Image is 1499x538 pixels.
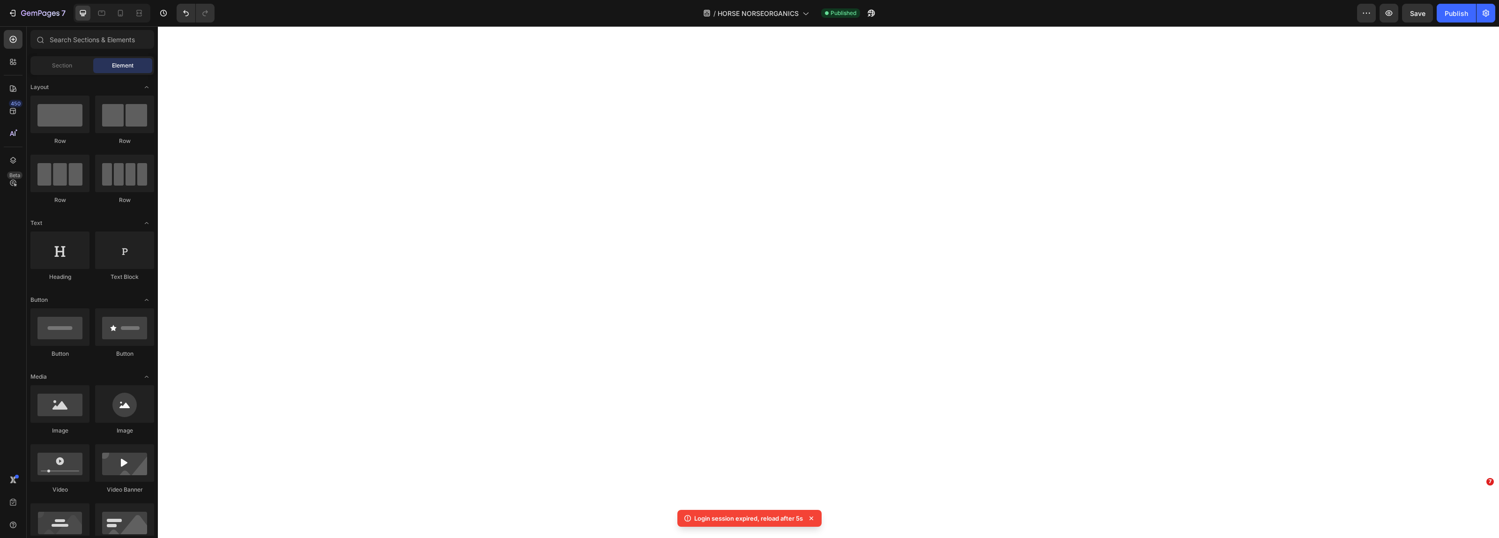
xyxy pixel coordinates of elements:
[30,296,48,304] span: Button
[95,426,154,435] div: Image
[30,426,89,435] div: Image
[4,4,70,22] button: 7
[9,100,22,107] div: 450
[694,514,803,523] p: Login session expired, reload after 5s
[95,137,154,145] div: Row
[30,373,47,381] span: Media
[713,8,716,18] span: /
[30,137,89,145] div: Row
[1467,492,1490,515] iframe: Intercom live chat
[52,61,72,70] span: Section
[95,273,154,281] div: Text Block
[139,80,154,95] span: Toggle open
[177,4,215,22] div: Undo/Redo
[30,219,42,227] span: Text
[1410,9,1425,17] span: Save
[95,486,154,494] div: Video Banner
[1486,478,1494,486] span: 7
[30,196,89,204] div: Row
[95,196,154,204] div: Row
[718,8,799,18] span: HORSE NORSEORGANICS
[112,61,134,70] span: Element
[1402,4,1433,22] button: Save
[139,369,154,384] span: Toggle open
[30,350,89,358] div: Button
[139,292,154,307] span: Toggle open
[1437,4,1476,22] button: Publish
[831,9,856,17] span: Published
[30,273,89,281] div: Heading
[139,216,154,231] span: Toggle open
[61,7,66,19] p: 7
[1445,8,1468,18] div: Publish
[30,83,49,91] span: Layout
[7,172,22,179] div: Beta
[158,26,1499,538] iframe: Design area
[30,486,89,494] div: Video
[95,350,154,358] div: Button
[30,30,154,49] input: Search Sections & Elements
